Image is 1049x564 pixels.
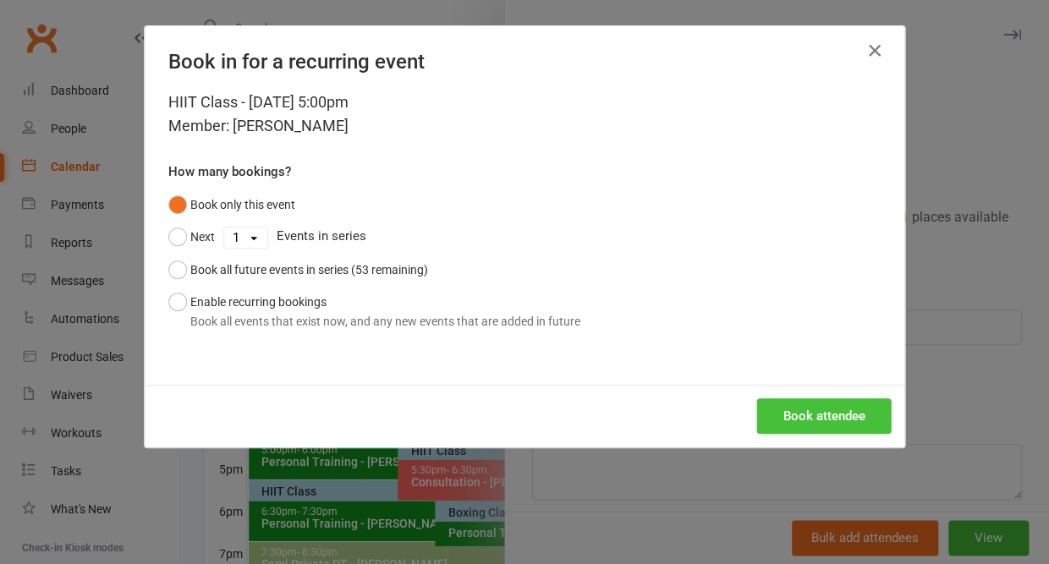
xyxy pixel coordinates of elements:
[168,221,881,253] div: Events in series
[168,50,881,74] h4: Book in for a recurring event
[168,90,881,138] div: HIIT Class - [DATE] 5:00pm Member: [PERSON_NAME]
[168,254,428,286] button: Book all future events in series (53 remaining)
[190,312,580,331] div: Book all events that exist now, and any new events that are added in future
[168,189,295,221] button: Book only this event
[190,260,428,279] div: Book all future events in series (53 remaining)
[860,37,887,64] button: Close
[168,286,580,337] button: Enable recurring bookingsBook all events that exist now, and any new events that are added in future
[168,162,291,182] label: How many bookings?
[756,398,891,434] button: Book attendee
[168,221,215,253] button: Next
